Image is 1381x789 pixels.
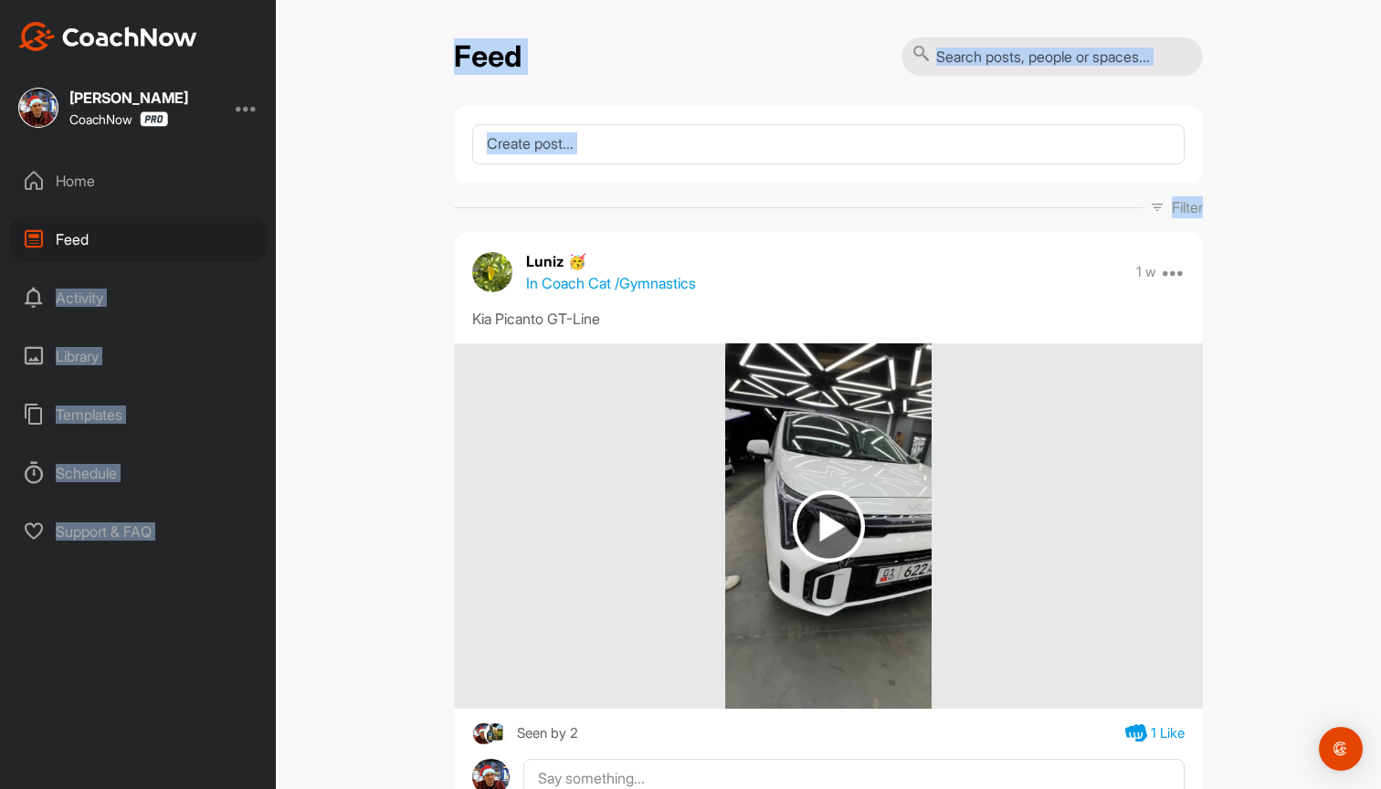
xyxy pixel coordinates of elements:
div: Schedule [10,450,268,496]
div: Support & FAQ [10,509,268,554]
div: Templates [10,392,268,437]
div: Activity [10,275,268,321]
h2: Feed [454,39,522,75]
img: media [725,343,931,709]
div: Open Intercom Messenger [1319,727,1363,771]
p: 1 w [1136,263,1156,281]
div: Library [10,333,268,379]
div: Kia Picanto GT-Line [472,308,1185,330]
div: Seen by 2 [517,722,578,745]
p: In Coach Cat / Gymnastics [526,272,696,294]
img: play [793,490,865,563]
img: square_ffefa4ffbb6037a0c082d54db34a6aae.jpg [484,722,507,745]
div: [PERSON_NAME] [69,90,188,105]
img: square_f1c686b6696858747910333a236df228.jpg [18,88,58,128]
div: CoachNow [69,111,168,127]
p: Filter [1172,196,1203,218]
img: CoachNow [18,22,197,51]
div: Home [10,158,268,204]
p: Luniz 🥳 [526,250,696,272]
img: square_f1c686b6696858747910333a236df228.jpg [472,722,495,745]
div: 1 Like [1151,723,1185,744]
div: Feed [10,216,268,262]
input: Search posts, people or spaces... [901,37,1203,76]
img: avatar [472,252,512,292]
img: CoachNow Pro [140,111,168,127]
